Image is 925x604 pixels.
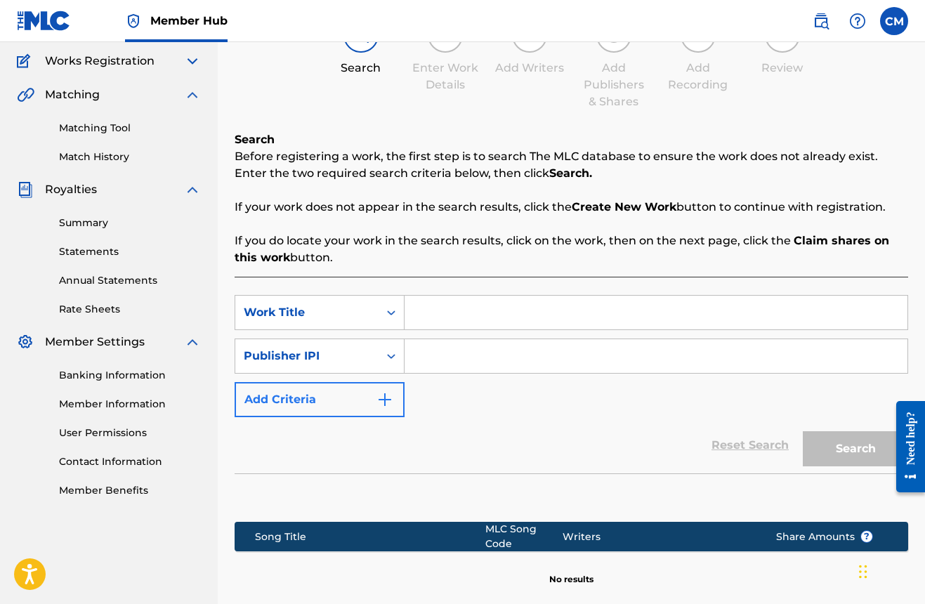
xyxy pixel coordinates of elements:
[235,165,908,182] p: Enter the two required search criteria below, then click
[663,60,733,93] div: Add Recording
[45,53,155,70] span: Works Registration
[59,454,201,469] a: Contact Information
[244,304,370,321] div: Work Title
[184,53,201,70] img: expand
[59,121,201,136] a: Matching Tool
[235,199,908,216] p: If your work does not appear in the search results, click the button to continue with registration.
[59,397,201,412] a: Member Information
[150,13,228,29] span: Member Hub
[59,216,201,230] a: Summary
[59,368,201,383] a: Banking Information
[59,244,201,259] a: Statements
[235,232,908,266] p: If you do locate your work in the search results, click on the work, then on the next page, click...
[184,181,201,198] img: expand
[59,483,201,498] a: Member Benefits
[579,60,649,110] div: Add Publishers & Shares
[494,60,565,77] div: Add Writers
[235,148,908,165] p: Before registering a work, the first step is to search The MLC database to ensure the work does n...
[17,53,35,70] img: Works Registration
[880,7,908,35] div: User Menu
[776,530,873,544] span: Share Amounts
[326,60,396,77] div: Search
[184,86,201,103] img: expand
[844,7,872,35] div: Help
[813,13,829,29] img: search
[17,181,34,198] img: Royalties
[859,551,867,593] div: Drag
[59,302,201,317] a: Rate Sheets
[235,295,908,473] form: Search Form
[255,530,485,544] div: Song Title
[235,382,405,417] button: Add Criteria
[17,334,34,350] img: Member Settings
[244,348,370,365] div: Publisher IPI
[807,7,835,35] a: Public Search
[45,86,100,103] span: Matching
[563,530,754,544] div: Writers
[59,273,201,288] a: Annual Statements
[17,11,71,31] img: MLC Logo
[549,166,592,180] strong: Search.
[410,60,480,93] div: Enter Work Details
[235,133,275,146] b: Search
[17,86,34,103] img: Matching
[549,556,593,586] p: No results
[886,387,925,507] iframe: Resource Center
[45,334,145,350] span: Member Settings
[855,537,925,604] iframe: Chat Widget
[572,200,676,214] strong: Create New Work
[849,13,866,29] img: help
[59,426,201,440] a: User Permissions
[485,522,562,551] div: MLC Song Code
[747,60,818,77] div: Review
[184,334,201,350] img: expand
[45,181,97,198] span: Royalties
[376,391,393,408] img: 9d2ae6d4665cec9f34b9.svg
[59,150,201,164] a: Match History
[125,13,142,29] img: Top Rightsholder
[861,531,872,542] span: ?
